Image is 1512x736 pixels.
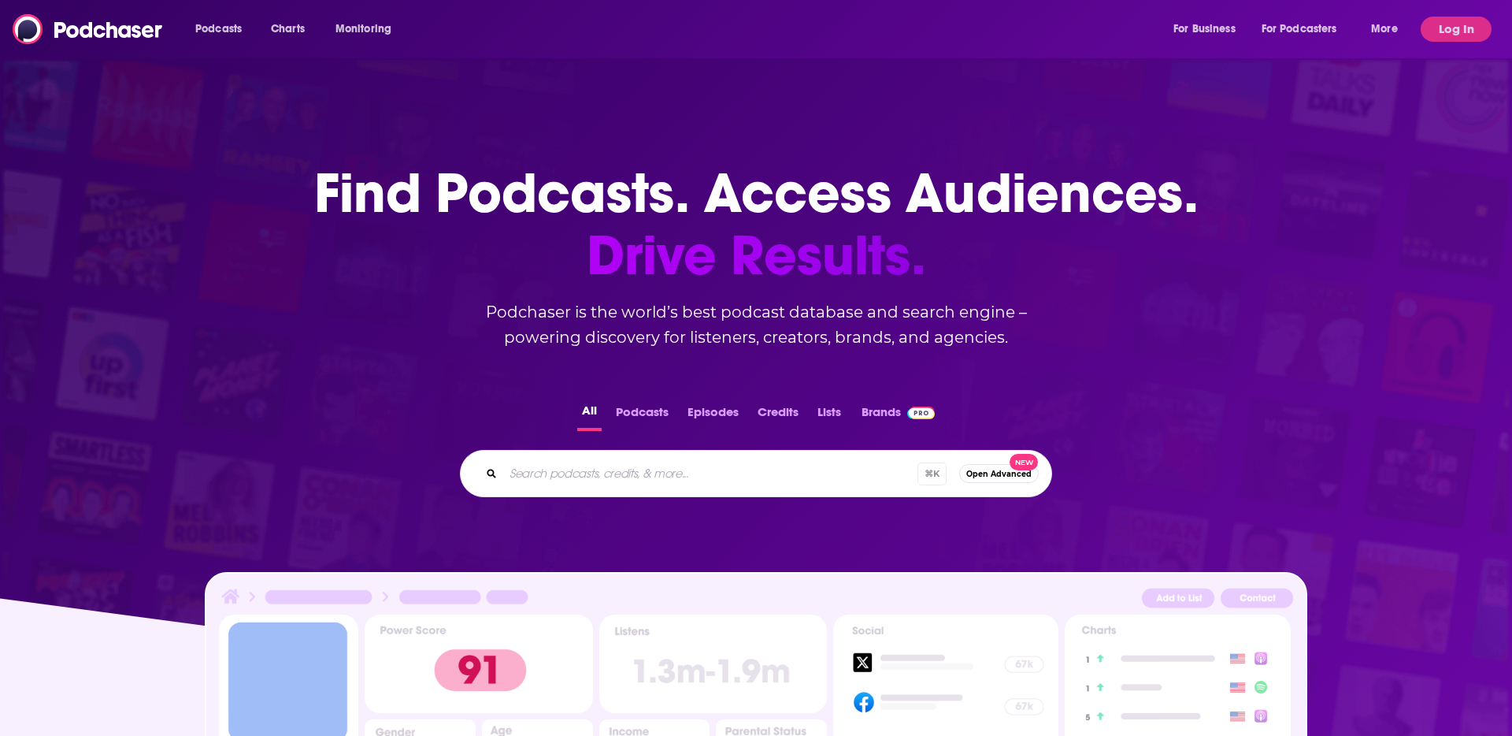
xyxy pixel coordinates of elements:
[195,18,242,40] span: Podcasts
[460,450,1052,497] div: Search podcasts, credits, & more...
[261,17,314,42] a: Charts
[599,615,827,713] img: Podcast Insights Listens
[1173,18,1236,40] span: For Business
[959,464,1039,483] button: Open AdvancedNew
[219,586,1293,614] img: Podcast Insights Header
[335,18,391,40] span: Monitoring
[365,615,592,713] img: Podcast Insights Power score
[1421,17,1492,42] button: Log In
[611,400,673,431] button: Podcasts
[862,400,935,431] a: BrandsPodchaser Pro
[1251,17,1360,42] button: open menu
[966,470,1032,478] span: Open Advanced
[184,17,262,42] button: open menu
[314,225,1199,287] span: Drive Results.
[1010,454,1038,470] span: New
[813,400,846,431] button: Lists
[1360,17,1417,42] button: open menu
[314,162,1199,287] h1: Find Podcasts. Access Audiences.
[324,17,412,42] button: open menu
[917,463,947,485] span: ⌘ K
[1371,18,1398,40] span: More
[13,14,164,44] img: Podchaser - Follow, Share and Rate Podcasts
[1162,17,1255,42] button: open menu
[1262,18,1337,40] span: For Podcasters
[683,400,743,431] button: Episodes
[577,400,602,431] button: All
[503,461,917,486] input: Search podcasts, credits, & more...
[271,18,305,40] span: Charts
[753,400,803,431] button: Credits
[441,299,1071,350] h2: Podchaser is the world’s best podcast database and search engine – powering discovery for listene...
[907,407,935,419] img: Podchaser Pro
